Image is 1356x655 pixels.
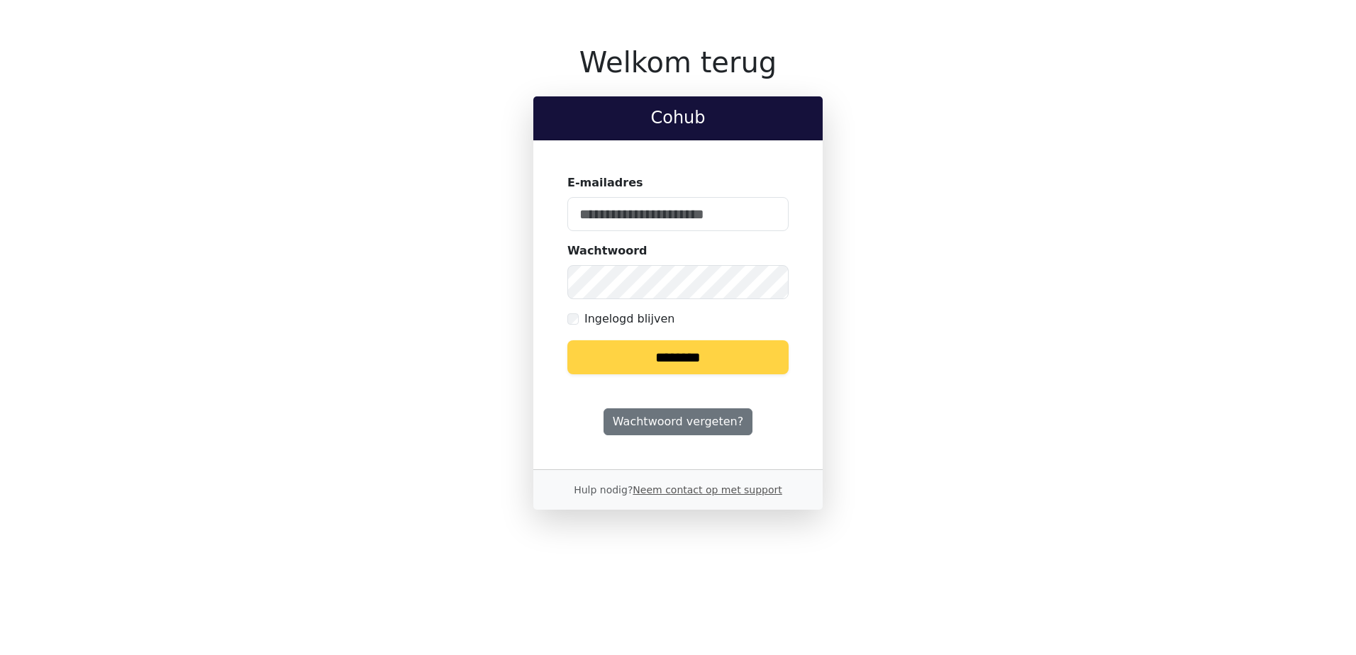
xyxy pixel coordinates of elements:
label: Ingelogd blijven [584,310,674,327]
a: Neem contact op met support [633,484,782,496]
a: Wachtwoord vergeten? [604,408,752,435]
small: Hulp nodig? [574,484,782,496]
h1: Welkom terug [533,45,823,79]
label: Wachtwoord [567,242,648,259]
label: E-mailadres [567,174,643,191]
h2: Cohub [545,108,811,128]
